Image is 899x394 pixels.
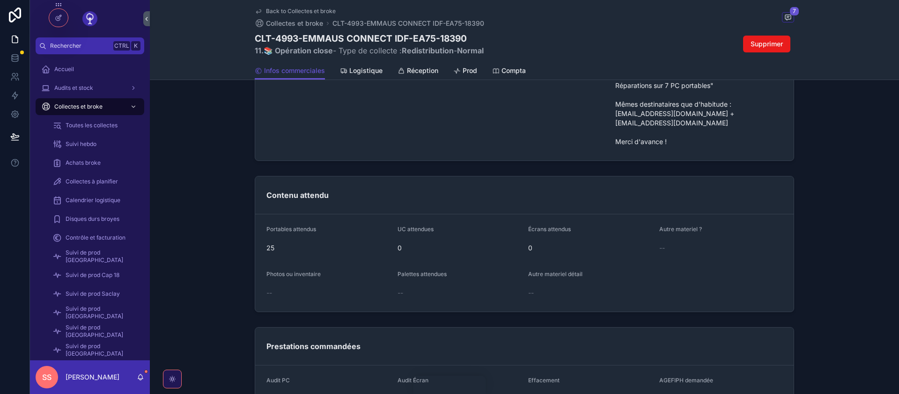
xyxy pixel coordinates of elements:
span: Photos ou inventaire [266,270,321,277]
a: Suivi de prod [GEOGRAPHIC_DATA] [47,304,144,321]
span: Audit PC [266,377,290,384]
span: Collectes et broke [266,19,323,28]
a: Audits et stock [36,80,144,96]
h1: CLT-4993-EMMAUS CONNECT IDF-EA75-18390 [255,32,484,45]
a: Accueil [36,61,144,78]
span: Back to Collectes et broke [266,7,336,15]
span: Infos commerciales [264,66,325,75]
span: - Type de collecte : - [255,45,484,56]
span: Portables attendus [266,226,316,233]
span: -- [659,243,665,253]
span: Effacement [528,377,560,384]
a: Prod [453,62,477,81]
h2: Prestations commandées [266,339,361,354]
a: Infos commerciales [255,62,325,80]
span: Audit Écran [398,377,428,384]
span: K [132,42,140,50]
a: Suivi de prod Saclay [47,285,144,302]
span: Accueil [54,66,74,73]
strong: Redistribution [402,46,454,55]
span: Ctrl [113,41,130,51]
span: 0 [398,243,521,253]
a: Back to Collectes et broke [255,7,336,15]
span: Autre materiel ? [659,226,702,233]
a: Collectes à planifier [47,173,144,190]
span: Logistique [349,66,383,75]
a: Suivi de prod Cap 18 [47,267,144,284]
span: Autre materiel détail [528,270,582,277]
span: SS [42,372,52,383]
span: Suivi hebdo [66,140,96,148]
p: [PERSON_NAME] [66,372,119,382]
a: Disques durs broyes [47,211,144,227]
span: Suivi de prod [GEOGRAPHIC_DATA] [66,343,135,358]
a: Collectes et broke [36,98,144,115]
a: Collectes et broke [255,19,323,28]
span: Contrôle et facturation [66,234,125,241]
span: 25 [266,243,390,253]
span: UC attendues [398,226,434,233]
span: Suivi de prod [GEOGRAPHIC_DATA] [66,324,135,339]
a: Calendrier logistique [47,192,144,209]
span: 7 [789,7,799,16]
span: AGEFIPH demandée [659,377,713,384]
a: Contrôle et facturation [47,229,144,246]
span: Suivi de prod [GEOGRAPHIC_DATA] [66,305,135,320]
span: Palettes attendues [398,270,447,277]
img: App logo [82,11,97,26]
a: Suivi hebdo [47,136,144,153]
span: Toutes les collectes [66,122,118,129]
h2: Contenu attendu [266,188,329,203]
span: -- [528,288,534,298]
a: Achats broke [47,154,144,171]
span: Achats broke [66,159,101,167]
span: Rechercher [50,42,110,50]
button: 7 [782,12,794,24]
span: Collectes et broke [54,103,103,110]
span: Suivi de prod Cap 18 [66,271,119,279]
span: Supprimer [751,39,783,49]
span: Écrans attendus [528,226,571,233]
span: Calendrier logistique [66,197,120,204]
a: Suivi de prod [GEOGRAPHIC_DATA] [47,248,144,265]
a: Réception [398,62,438,81]
span: Réception [407,66,438,75]
a: Compta [492,62,526,81]
a: Suivi de prod [GEOGRAPHIC_DATA] [47,342,144,358]
a: Suivi de prod [GEOGRAPHIC_DATA] [47,323,144,340]
strong: 11.📚 Opération close [255,46,333,55]
strong: Normal [457,46,484,55]
a: Logistique [340,62,383,81]
span: -- [266,288,272,298]
a: CLT-4993-EMMAUS CONNECT IDF-EA75-18390 [332,19,484,28]
span: Collectes à planifier [66,178,118,185]
span: 0 [528,243,652,253]
a: Toutes les collectes [47,117,144,134]
div: scrollable content [30,54,150,360]
button: RechercherCtrlK [36,37,144,54]
button: Supprimer [743,36,790,52]
span: Suivi de prod Saclay [66,290,120,298]
span: Prod [463,66,477,75]
span: Compta [501,66,526,75]
span: Suivi de prod [GEOGRAPHIC_DATA] [66,249,135,264]
span: Disques durs broyes [66,215,119,223]
span: -- [398,288,403,298]
span: Audits et stock [54,84,93,92]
